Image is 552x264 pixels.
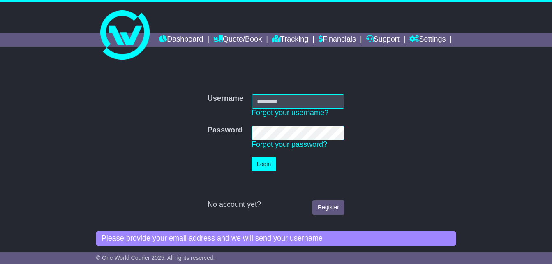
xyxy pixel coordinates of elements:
a: Quote/Book [213,33,262,47]
a: Dashboard [159,33,203,47]
a: Register [312,200,344,215]
a: Forgot your username? [252,109,328,117]
a: Financials [319,33,356,47]
label: Password [208,126,243,135]
div: Please provide your email address and we will send your username [96,231,456,246]
a: Forgot your password? [252,140,327,148]
a: Settings [409,33,446,47]
div: No account yet? [208,200,344,209]
a: Support [366,33,400,47]
span: © One World Courier 2025. All rights reserved. [96,255,215,261]
label: Username [208,94,243,103]
button: Login [252,157,276,171]
a: Tracking [272,33,308,47]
